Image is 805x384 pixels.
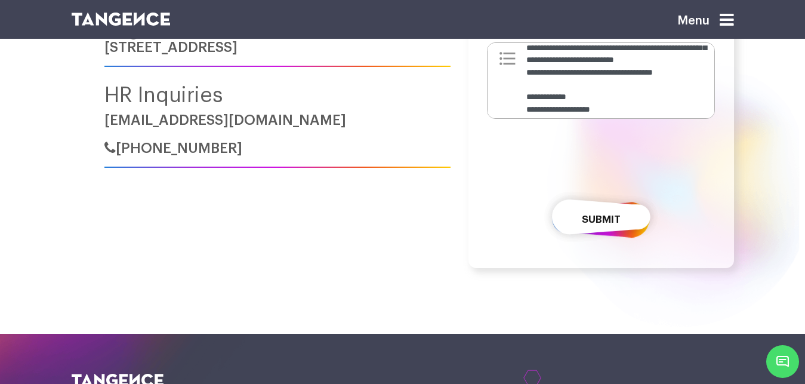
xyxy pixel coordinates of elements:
span: [PHONE_NUMBER] [116,142,242,155]
button: Submit [543,191,659,250]
a: [EMAIL_ADDRESS][DOMAIN_NAME] [104,113,346,127]
a: [PHONE_NUMBER] [104,142,242,155]
h4: HR Inquiries [104,84,451,107]
a: Tangence Solutions India Pvt. LTD.[STREET_ADDRESS] [104,26,342,54]
img: logo SVG [72,13,171,26]
span: Chat Widget [766,345,799,378]
iframe: reCAPTCHA [510,136,692,182]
